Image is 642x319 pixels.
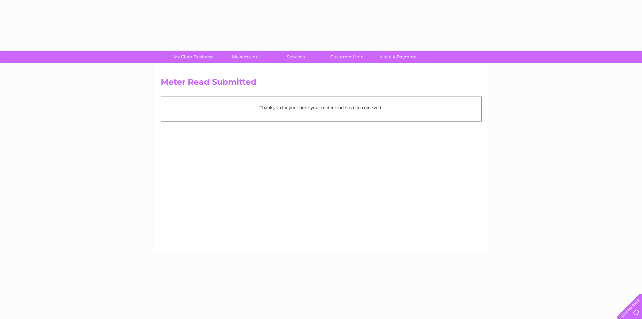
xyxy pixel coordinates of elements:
[370,51,426,63] a: Make A Payment
[217,51,272,63] a: My Account
[165,51,221,63] a: My Clear Business
[161,77,482,90] h2: Meter Read Submitted
[268,51,324,63] a: Services
[164,104,478,111] p: Thank you for your time, your meter read has been received.
[319,51,375,63] a: Customer Help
